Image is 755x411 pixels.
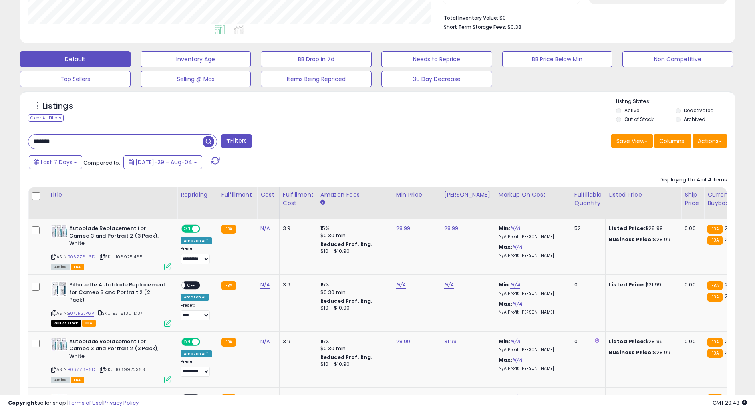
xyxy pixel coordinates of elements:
[507,23,521,31] span: $0.38
[181,350,212,357] div: Amazon AI *
[654,134,691,148] button: Columns
[444,224,459,232] a: 28.99
[574,281,599,288] div: 0
[685,191,701,207] div: Ship Price
[51,338,67,351] img: 4171TP2vR+L._SL40_.jpg
[444,24,506,30] b: Short Term Storage Fees:
[181,191,215,199] div: Repricing
[510,281,520,289] a: N/A
[396,191,437,199] div: Min Price
[320,345,387,352] div: $0.30 min
[51,377,70,383] span: All listings currently available for purchase on Amazon
[221,338,236,347] small: FBA
[725,224,739,232] span: 28.99
[609,224,645,232] b: Listed Price:
[609,191,678,199] div: Listed Price
[499,253,565,258] p: N/A Profit [PERSON_NAME]
[713,399,747,407] span: 2025-08-12 20:43 GMT
[707,281,722,290] small: FBA
[283,281,311,288] div: 3.9
[499,338,511,345] b: Min:
[29,155,82,169] button: Last 7 Days
[71,377,84,383] span: FBA
[624,107,639,114] label: Active
[103,399,139,407] a: Privacy Policy
[260,224,270,232] a: N/A
[499,310,565,315] p: N/A Profit [PERSON_NAME]
[69,225,166,249] b: Autoblade Replacement for Cameo 3 and Portrait 2 (3 Pack), White
[444,14,498,21] b: Total Inventory Value:
[320,354,373,361] b: Reduced Prof. Rng.
[283,191,314,207] div: Fulfillment Cost
[181,359,212,377] div: Preset:
[71,264,84,270] span: FBA
[444,191,492,199] div: [PERSON_NAME]
[49,191,174,199] div: Title
[51,225,67,238] img: 4171TP2vR+L._SL40_.jpg
[99,366,145,373] span: | SKU: 1069922363
[660,176,727,184] div: Displaying 1 to 4 of 4 items
[685,281,698,288] div: 0.00
[320,191,389,199] div: Amazon Fees
[320,289,387,296] div: $0.30 min
[499,356,513,364] b: Max:
[51,264,70,270] span: All listings currently available for purchase on Amazon
[135,158,192,166] span: [DATE]-29 - Aug-04
[99,254,143,260] span: | SKU: 1069251465
[20,51,131,67] button: Default
[609,338,645,345] b: Listed Price:
[685,225,698,232] div: 0.00
[51,320,81,327] span: All listings that are currently out of stock and unavailable for purchase on Amazon
[20,71,131,87] button: Top Sellers
[693,134,727,148] button: Actions
[609,281,675,288] div: $21.99
[260,191,276,199] div: Cost
[320,232,387,239] div: $0.30 min
[261,71,372,87] button: Items Being Repriced
[609,236,653,243] b: Business Price:
[123,155,202,169] button: [DATE]-29 - Aug-04
[320,225,387,232] div: 15%
[684,116,705,123] label: Archived
[320,199,325,206] small: Amazon Fees.
[69,338,166,362] b: Autoblade Replacement for Cameo 3 and Portrait 2 (3 Pack), White
[512,243,522,251] a: N/A
[68,310,94,317] a: B07JR2LP6V
[8,399,37,407] strong: Copyright
[512,356,522,364] a: N/A
[616,98,735,105] p: Listing States:
[725,292,737,300] span: 21.99
[181,246,212,264] div: Preset:
[499,224,511,232] b: Min:
[42,101,73,112] h5: Listings
[707,349,722,358] small: FBA
[283,338,311,345] div: 3.9
[68,366,97,373] a: B06ZZ6H6DL
[499,366,565,371] p: N/A Profit [PERSON_NAME]
[199,338,212,345] span: OFF
[499,347,565,353] p: N/A Profit [PERSON_NAME]
[68,254,97,260] a: B06ZZ6H6DL
[261,51,372,67] button: BB Drop in 7d
[68,399,102,407] a: Terms of Use
[609,338,675,345] div: $28.99
[659,137,684,145] span: Columns
[283,225,311,232] div: 3.9
[320,305,387,312] div: $10 - $10.90
[83,159,120,167] span: Compared to:
[28,114,64,122] div: Clear All Filters
[574,191,602,207] div: Fulfillable Quantity
[199,226,212,232] span: OFF
[499,234,565,240] p: N/A Profit [PERSON_NAME]
[396,224,411,232] a: 28.99
[725,349,739,356] span: 28.99
[185,282,198,289] span: OFF
[707,191,749,207] div: Current Buybox Price
[444,12,721,22] li: $0
[51,281,171,326] div: ASIN:
[320,241,373,248] b: Reduced Prof. Rng.
[381,71,492,87] button: 30 Day Decrease
[609,349,675,356] div: $28.99
[499,281,511,288] b: Min:
[510,338,520,345] a: N/A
